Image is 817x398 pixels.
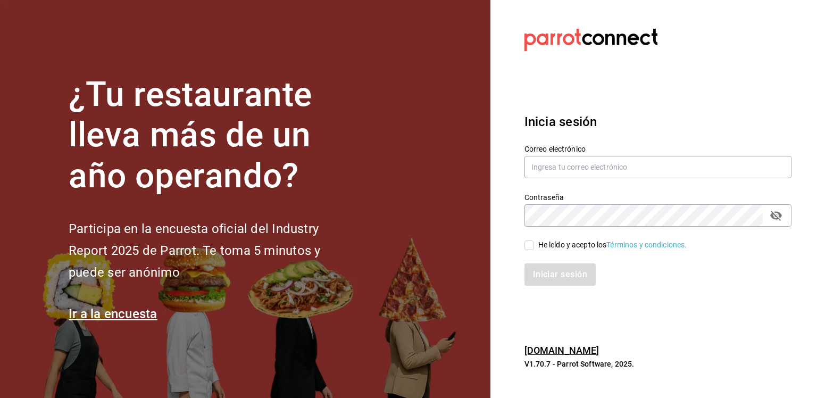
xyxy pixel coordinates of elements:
a: Términos y condiciones. [606,241,687,249]
label: Correo electrónico [524,145,791,152]
a: [DOMAIN_NAME] [524,345,599,356]
h3: Inicia sesión [524,112,791,131]
p: V1.70.7 - Parrot Software, 2025. [524,359,791,369]
div: He leído y acepto los [538,239,687,251]
h1: ¿Tu restaurante lleva más de un año operando? [69,74,356,197]
input: Ingresa tu correo electrónico [524,156,791,178]
a: Ir a la encuesta [69,306,157,321]
button: passwordField [767,206,785,225]
label: Contraseña [524,193,791,201]
h2: Participa en la encuesta oficial del Industry Report 2025 de Parrot. Te toma 5 minutos y puede se... [69,218,356,283]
